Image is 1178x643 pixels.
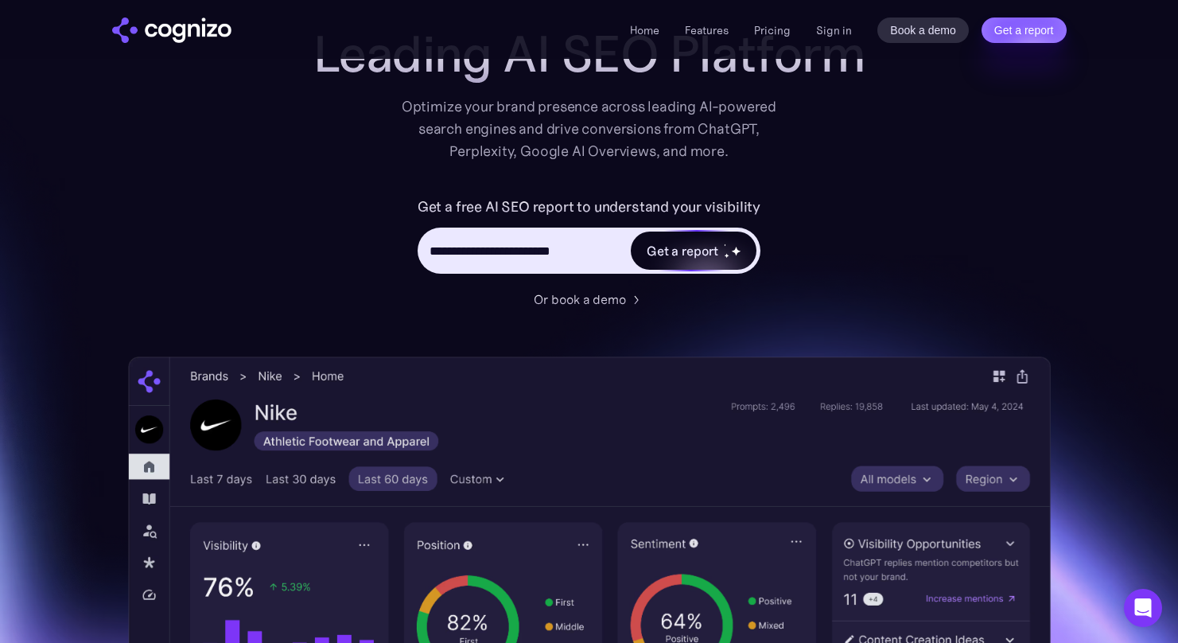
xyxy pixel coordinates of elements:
img: star [724,244,726,246]
a: Or book a demo [534,290,645,309]
a: Pricing [754,23,791,37]
a: Get a report [982,18,1067,43]
form: Hero URL Input Form [418,194,760,282]
div: Get a report [647,241,718,260]
img: star [724,253,729,259]
a: Home [630,23,659,37]
img: cognizo logo [112,18,231,43]
div: Or book a demo [534,290,626,309]
label: Get a free AI SEO report to understand your visibility [418,194,760,220]
div: Optimize your brand presence across leading AI-powered search engines and drive conversions from ... [394,95,785,162]
a: Features [685,23,729,37]
a: Get a reportstarstarstar [629,230,758,271]
a: Book a demo [877,18,969,43]
a: home [112,18,231,43]
img: star [731,246,741,256]
div: Open Intercom Messenger [1124,589,1162,627]
a: Sign in [816,21,852,40]
h1: Leading AI SEO Platform [313,25,865,83]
